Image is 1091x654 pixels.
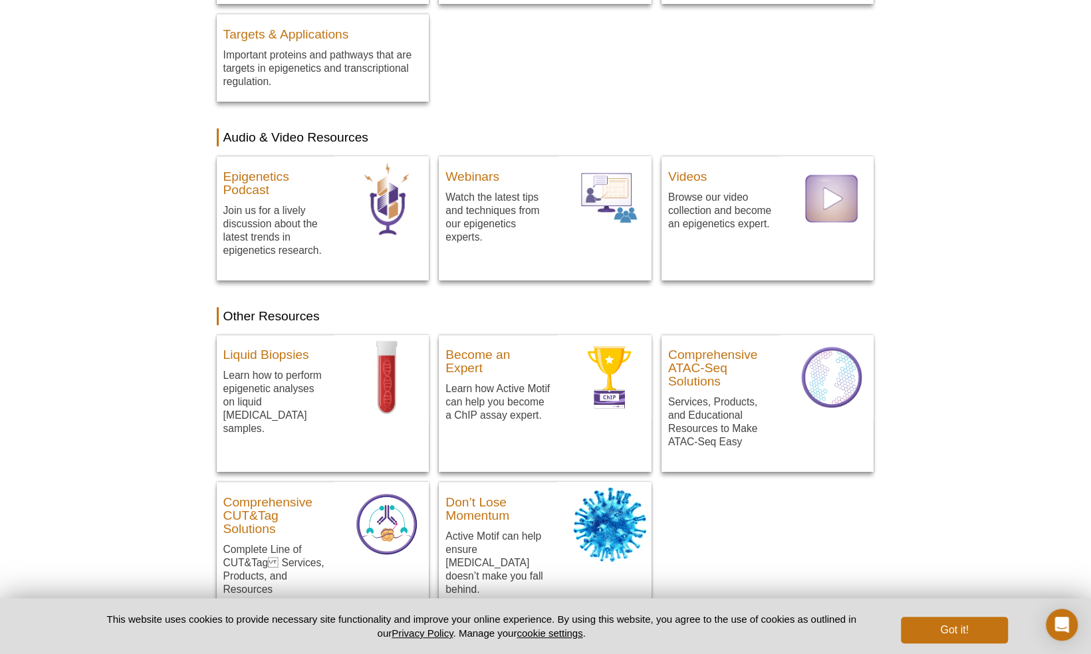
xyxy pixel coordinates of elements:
[223,48,423,88] p: Important proteins and pathways that are targets in epigenetics and transcriptional regulation.
[567,156,652,241] img: Webinars
[668,190,773,231] p: Browse our video collection and become an epigenetics expert.
[344,156,429,241] img: Podcasts
[439,482,652,619] a: Don’t Lose Momentum Active Motif can help ensure [MEDICAL_DATA] doesn’t make you fall behind. Cor...
[217,14,429,102] a: Targets & Applications Important proteins and pathways that are targets in epigenetics and transc...
[223,21,423,41] h3: Targets & Applications
[392,627,453,639] a: Privacy Policy
[217,156,429,280] a: Epigenetics Podcast Join us for a lively discussion about the latest trends in epigenetics resear...
[223,163,328,197] h3: Epigenetics Podcast
[567,335,652,419] img: eBooks
[445,342,550,375] h3: Become an Expert
[445,381,550,422] p: Learn how Active Motif can help you become a ChIP assay expert.
[223,368,328,435] p: Learn how to perform epigenetic analyses on liquid [MEDICAL_DATA] samples.
[344,335,429,419] img: Liquid Biopsies
[790,156,874,241] img: Videos
[223,203,328,257] p: Join us for a lively discussion about the latest trends in epigenetics research.
[517,627,582,639] button: cookie settings
[662,156,874,254] a: Videos Browse our video collection and become an epigenetics expert. Videos
[790,335,874,419] img: Comprehensive ATAC-Seq Solutions
[344,482,429,566] img: Comprehensive CUT&Tag Solutions
[223,542,328,596] p: Complete Line of CUT&Tag Services, Products, and Resources
[445,529,550,596] p: Active Motif can help ensure [MEDICAL_DATA] doesn’t make you fall behind.
[1046,609,1078,641] div: Open Intercom Messenger
[567,482,652,566] img: Coronavirus Resources
[223,342,328,362] h3: Liquid Biopsies
[445,163,550,183] h3: Webinars
[445,190,550,244] p: Watch the latest tips and techniques from our epigenetics experts.
[223,489,328,536] h3: Comprehensive CUT&Tag Solutions
[217,335,429,459] a: Liquid Biopsies Learn how to perform epigenetic analyses on liquid [MEDICAL_DATA] samples. Liquid...
[84,612,880,640] p: This website uses cookies to provide necessary site functionality and improve your online experie...
[217,482,429,619] a: Comprehensive CUT&Tag Solutions Complete Line of CUT&Tag Services, Products, and Resources Compre...
[668,163,773,183] h3: Videos
[901,617,1007,643] button: Got it!
[662,335,874,473] a: Comprehensive ATAC-Seq Solutions Services, Products, and Educational Resources to Make ATAC-Seq E...
[217,128,875,146] h2: Audio & Video Resources
[217,307,875,325] h2: Other Resources
[439,156,652,267] a: Webinars Watch the latest tips and techniques from our epigenetics experts. Webinars
[668,342,773,388] h3: Comprehensive ATAC-Seq Solutions
[445,489,550,522] h3: Don’t Lose Momentum
[668,395,773,449] p: Services, Products, and Educational Resources to Make ATAC-Seq Easy
[439,335,652,446] a: Become an Expert Learn how Active Motif can help you become a ChIP assay expert. eBooks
